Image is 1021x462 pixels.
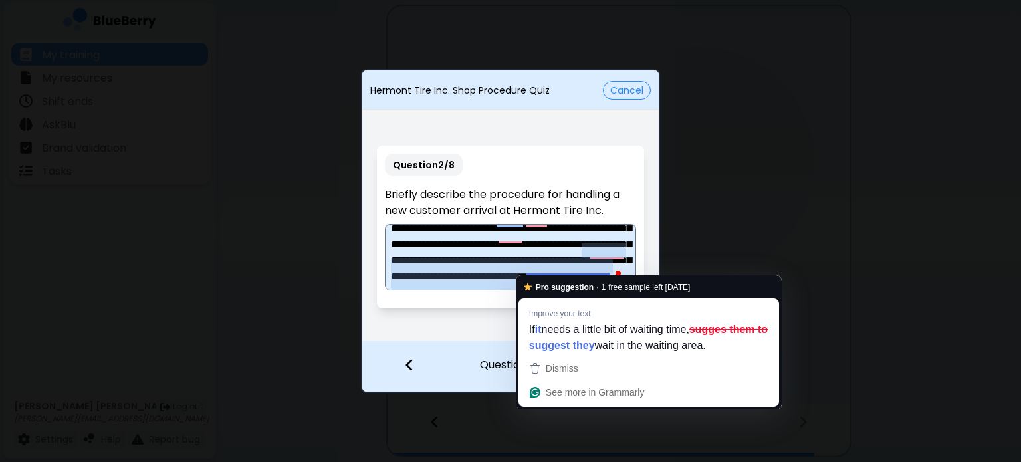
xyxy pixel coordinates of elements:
button: Cancel [603,81,651,100]
textarea: To enrich screen reader interactions, please activate Accessibility in Grammarly extension settings [385,224,636,290]
p: Question 2 / 8 [385,154,463,176]
p: Hermont Tire Inc. Shop Procedure Quiz [370,84,550,96]
p: Question 2 / 8 [480,341,544,373]
p: Briefly describe the procedure for handling a new customer arrival at Hermont Tire Inc. [385,187,635,219]
img: file icon [405,358,414,372]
